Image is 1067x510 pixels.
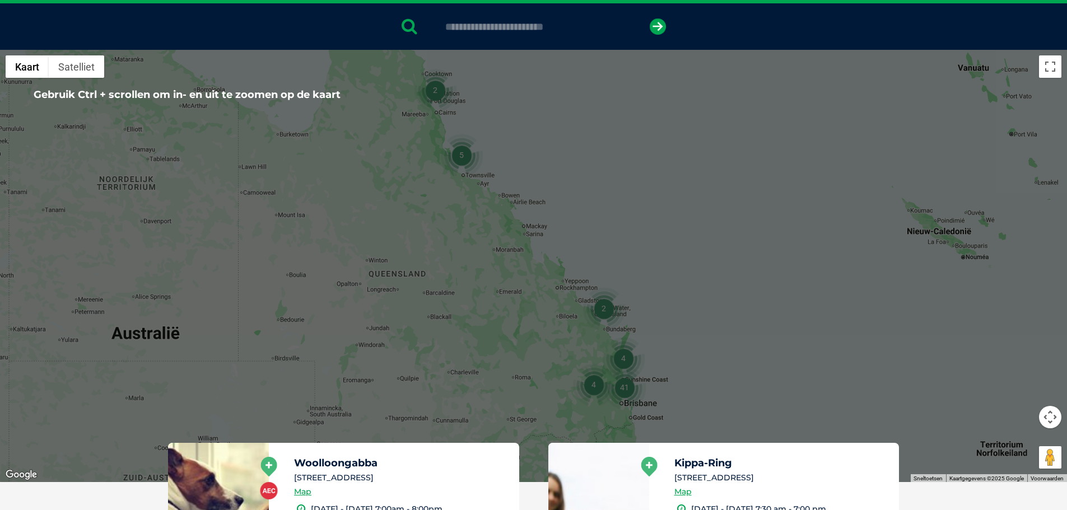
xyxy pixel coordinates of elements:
[674,472,889,484] li: [STREET_ADDRESS]
[3,467,40,482] img: Google
[294,458,509,468] h5: Woolloongabba
[1031,475,1064,481] a: Voorwaarden (wordt geopend in een nieuw tabblad)
[49,55,104,78] button: Satellietbeelden tonen
[294,472,509,484] li: [STREET_ADDRESS]
[949,475,1024,481] span: Kaartgegevens ©2025 Google
[440,134,483,176] div: 5
[603,366,646,409] div: 41
[674,458,889,468] h5: Kippa-Ring
[1039,446,1061,469] button: Sleep Pegman de kaart op om Street View te openen
[6,55,49,78] button: Stratenkaart tonen
[294,485,311,498] a: Map
[1039,406,1061,428] button: Bedieningsopties voor de kaartweergave
[602,337,645,380] div: 4
[414,69,456,111] div: 2
[3,467,40,482] a: Dit gebied openen in Google Maps (er wordt een nieuw venster geopend)
[583,287,625,330] div: 2
[572,363,615,406] div: 4
[674,485,692,498] a: Map
[914,475,943,483] button: Sneltoetsen
[1039,55,1061,78] button: Weergave op volledig scherm aan- of uitzetten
